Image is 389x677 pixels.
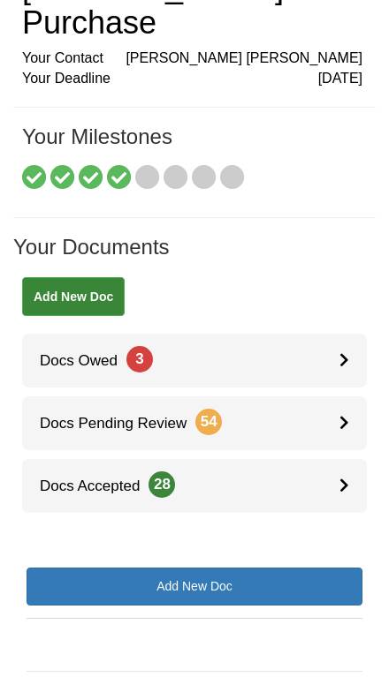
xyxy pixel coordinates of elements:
[22,125,362,166] h1: Your Milestones
[13,236,376,276] h1: Your Documents
[22,396,367,450] a: Docs Pending Review54
[318,69,362,89] span: [DATE]
[22,459,367,513] a: Docs Accepted28
[195,409,222,435] span: 54
[149,471,175,498] span: 28
[27,568,362,606] a: Add New Doc
[22,49,362,69] div: Your Contact
[22,352,153,369] span: Docs Owed
[126,49,362,69] span: [PERSON_NAME] [PERSON_NAME]
[22,334,367,387] a: Docs Owed3
[22,277,125,316] a: Add New Doc
[22,415,222,432] span: Docs Pending Review
[126,346,153,372] span: 3
[22,478,175,494] span: Docs Accepted
[22,69,362,89] div: Your Deadline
